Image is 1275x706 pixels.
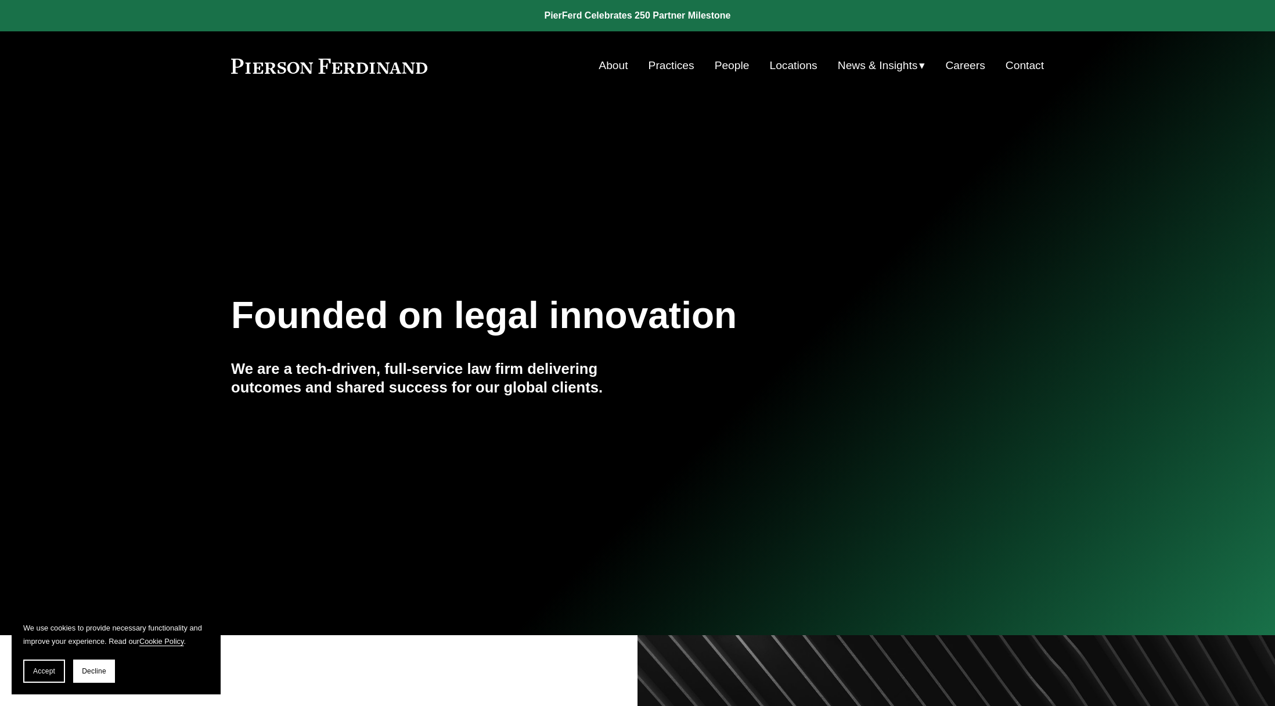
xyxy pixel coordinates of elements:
[649,55,694,77] a: Practices
[33,667,55,675] span: Accept
[715,55,750,77] a: People
[838,56,918,76] span: News & Insights
[23,660,65,683] button: Accept
[945,55,985,77] a: Careers
[23,621,209,648] p: We use cookies to provide necessary functionality and improve your experience. Read our .
[73,660,115,683] button: Decline
[770,55,817,77] a: Locations
[231,294,909,337] h1: Founded on legal innovation
[139,637,184,646] a: Cookie Policy
[838,55,925,77] a: folder dropdown
[231,359,637,397] h4: We are a tech-driven, full-service law firm delivering outcomes and shared success for our global...
[599,55,628,77] a: About
[1006,55,1044,77] a: Contact
[12,610,221,694] section: Cookie banner
[82,667,106,675] span: Decline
